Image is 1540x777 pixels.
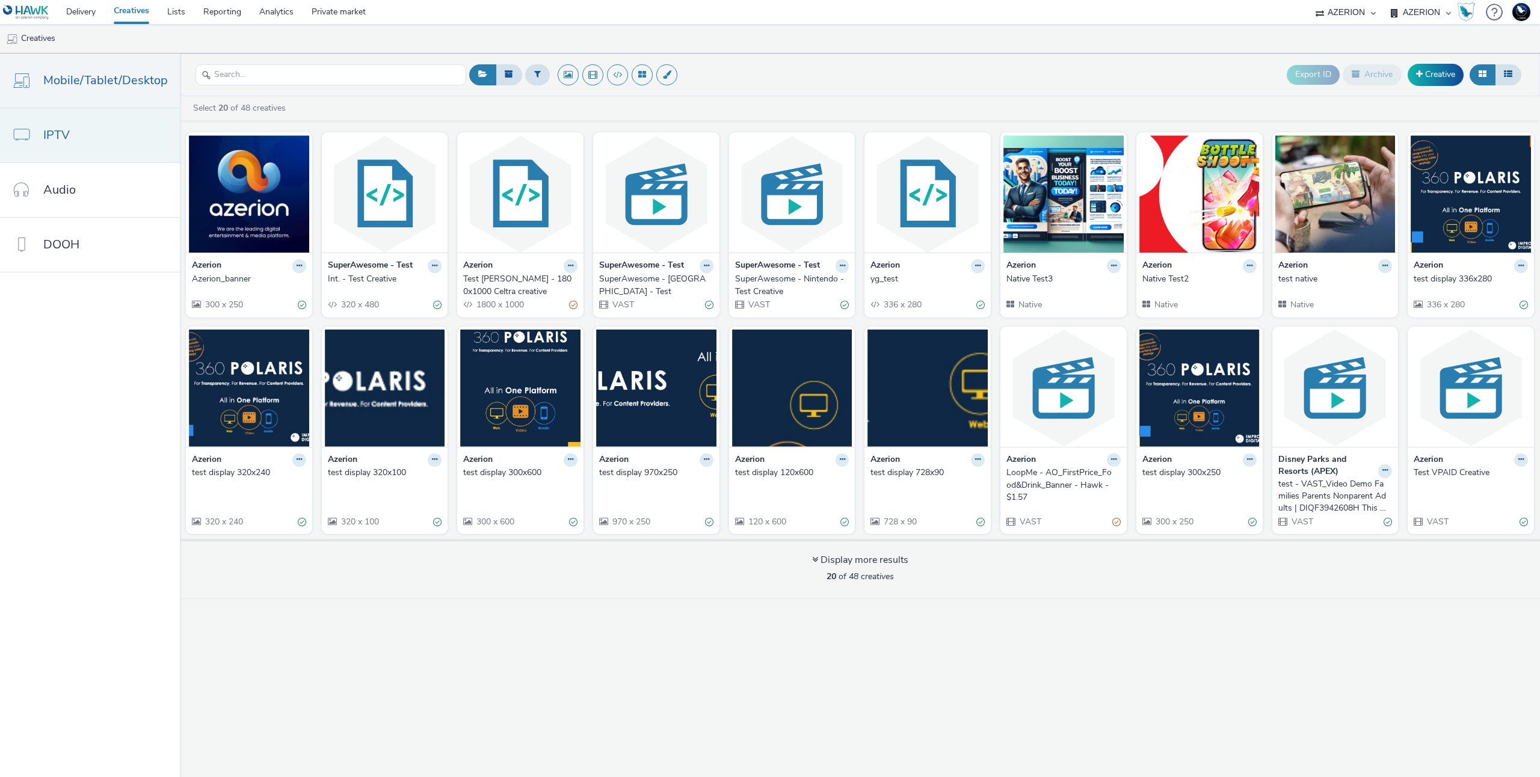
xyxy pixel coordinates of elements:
div: Valid [705,299,713,312]
span: 300 x 250 [1154,516,1193,527]
strong: Azerion [870,259,900,273]
button: Table [1495,64,1521,85]
span: Native [1017,299,1042,310]
strong: Azerion [463,259,493,273]
span: VAST [1426,516,1449,527]
div: SuperAwesome - Nintendo - Test Creative [735,273,845,298]
img: test display 300x250 visual [1139,330,1260,447]
div: Int. - Test Creative [328,273,437,285]
span: 320 x 240 [204,516,243,527]
div: SuperAwesome - [GEOGRAPHIC_DATA] - Test [599,273,709,298]
img: yg_test visual [867,135,988,253]
a: SuperAwesome - [GEOGRAPHIC_DATA] - Test [599,273,713,298]
a: yg_test [870,273,985,285]
div: test display 320x240 [192,467,301,479]
img: Hawk Academy [1457,2,1475,22]
strong: SuperAwesome - Test [328,259,413,273]
span: VAST [1018,516,1041,527]
div: Valid [976,516,985,529]
span: Mobile/Tablet/Desktop [43,72,168,89]
a: Hawk Academy [1457,2,1480,22]
strong: Azerion [192,453,221,467]
a: test display 728x90 [870,467,985,479]
div: LoopMe - AO_FirstPrice_Food&Drink_Banner - Hawk - $1.57 [1006,467,1116,503]
img: test native visual [1275,135,1396,253]
img: test - VAST_Video Demo Families Parents Nonparent Adults | DIQF3942608H This Is Magic V1 Proposal... [1275,330,1396,447]
strong: Disney Parks and Resorts (APEX) [1278,453,1376,478]
img: mobile [6,33,18,45]
a: SuperAwesome - Nintendo - Test Creative [735,273,849,298]
img: LoopMe - AO_FirstPrice_Food&Drink_Banner - Hawk - $1.57 visual [1003,330,1124,447]
span: 728 x 90 [882,516,917,527]
a: Select of 48 creatives [192,102,291,114]
div: test display 300x250 [1142,467,1252,479]
strong: Azerion [735,453,765,467]
img: Azerion_banner visual [189,135,309,253]
strong: Azerion [1414,453,1443,467]
span: DOOH [43,236,79,253]
div: Display more results [812,553,908,567]
div: Valid [1520,299,1528,312]
strong: Azerion [1414,259,1443,273]
strong: SuperAwesome - Test [599,259,684,273]
a: test display 120x600 [735,467,849,479]
div: Test [PERSON_NAME] - 1800x1000 Celtra creative [463,273,573,298]
strong: Azerion [1142,453,1172,467]
img: Native Test3 visual [1003,135,1124,253]
strong: Azerion [192,259,221,273]
a: test display 300x250 [1142,467,1257,479]
button: Export ID [1287,65,1340,84]
img: undefined Logo [3,5,49,20]
div: Valid [1384,516,1392,529]
strong: Azerion [870,453,900,467]
a: test native [1278,273,1393,285]
a: Native Test2 [1142,273,1257,285]
div: Valid [705,516,713,529]
a: Test VPAID Creative [1414,467,1528,479]
div: Valid [1248,516,1257,529]
div: Valid [433,516,442,529]
strong: SuperAwesome - Test [735,259,820,273]
img: Native Test2 visual [1139,135,1260,253]
a: test - VAST_Video Demo Families Parents Nonparent Adults | DIQF3942608H This Is Magic V1 Proposal... [1278,478,1393,515]
span: 300 x 250 [204,299,243,310]
div: test native [1278,273,1388,285]
span: VAST [1290,516,1313,527]
a: Int. - Test Creative [328,273,442,285]
div: test display 320x100 [328,467,437,479]
span: of 48 creatives [827,571,894,582]
img: test display 300x600 visual [460,330,581,447]
div: test display 336x280 [1414,273,1523,285]
img: Test VPAID Creative visual [1411,330,1531,447]
div: test - VAST_Video Demo Families Parents Nonparent Adults | DIQF3942608H This Is Magic V1 Proposal... [1278,478,1388,515]
a: Native Test3 [1006,273,1121,285]
strong: Azerion [1278,259,1308,273]
strong: Azerion [1142,259,1172,273]
img: test display 320x240 visual [189,330,309,447]
span: 336 x 280 [882,299,922,310]
img: Test Chris - Xandr Curate - 1800x1000 Celtra creative visual [460,135,581,253]
strong: Azerion [599,453,629,467]
span: VAST [747,299,770,310]
span: IPTV [43,126,70,144]
div: Native Test2 [1142,273,1252,285]
div: test display 300x600 [463,467,573,479]
span: Native [1289,299,1314,310]
a: Test [PERSON_NAME] - 1800x1000 Celtra creative [463,273,577,298]
a: test display 320x240 [192,467,306,479]
a: Creative [1408,64,1464,85]
div: Partially valid [569,299,577,312]
a: test display 336x280 [1414,273,1528,285]
img: test display 320x100 visual [325,330,445,447]
strong: Azerion [328,453,357,467]
a: test display 970x250 [599,467,713,479]
a: test display 320x100 [328,467,442,479]
div: test display 728x90 [870,467,980,479]
input: Search... [196,64,466,85]
div: test display 970x250 [599,467,709,479]
div: Native Test3 [1006,273,1116,285]
div: test display 120x600 [735,467,845,479]
img: Int. - Test Creative visual [325,135,445,253]
div: Azerion_banner [192,273,301,285]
